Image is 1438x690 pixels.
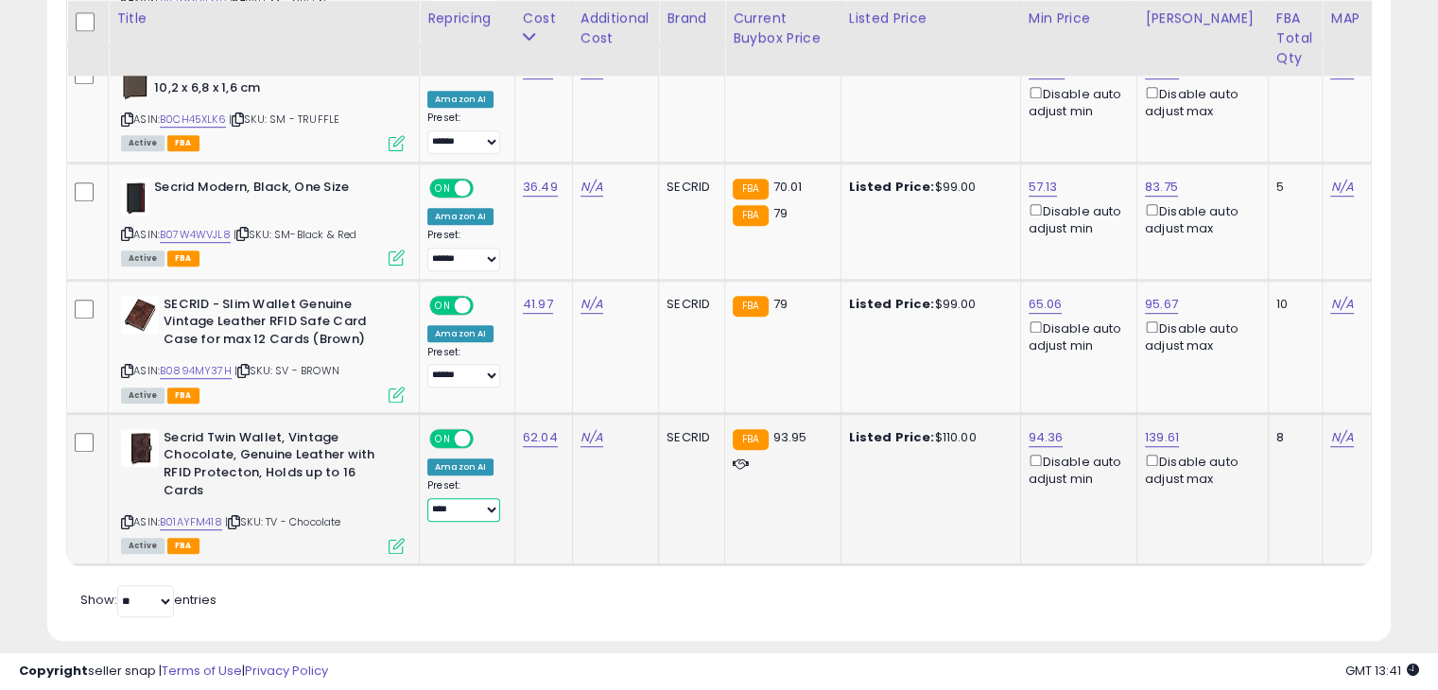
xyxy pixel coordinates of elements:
a: B07W4WVJL8 [160,227,231,243]
div: SECRID [667,429,710,446]
span: 79 [773,295,788,313]
div: Amazon AI [427,325,494,342]
a: 41.97 [523,295,553,314]
div: SECRID [667,296,710,313]
div: ASIN: [121,429,405,552]
a: Terms of Use [162,662,242,680]
div: Current Buybox Price [733,9,832,48]
span: ON [431,180,455,196]
span: ON [431,430,455,446]
div: $99.00 [849,179,1006,196]
div: ASIN: [121,179,405,265]
div: Disable auto adjust max [1145,318,1254,354]
img: 41KaBcpZB9L._SL40_.jpg [121,429,159,467]
a: 139.61 [1145,428,1179,447]
span: ON [431,297,455,313]
a: 83.75 [1145,178,1178,197]
small: FBA [733,205,768,226]
div: ASIN: [121,296,405,401]
span: FBA [167,250,199,267]
div: 8 [1276,429,1308,446]
span: FBA [167,135,199,151]
small: FBA [733,296,768,317]
span: 2025-10-8 13:41 GMT [1345,662,1419,680]
a: 95.67 [1145,295,1178,314]
div: Disable auto adjust min [1029,318,1122,354]
div: Brand [667,9,717,28]
div: $99.00 [849,296,1006,313]
div: Amazon AI [427,458,494,475]
a: N/A [1330,428,1353,447]
a: 65.06 [1029,295,1063,314]
div: Preset: [427,346,500,388]
span: | SKU: SM-Black & Red [234,227,357,242]
div: 5 [1276,179,1308,196]
small: FBA [733,429,768,450]
b: Listed Price: [849,428,935,446]
div: Disable auto adjust min [1029,83,1122,120]
div: Listed Price [849,9,1013,28]
div: seller snap | | [19,663,328,681]
strong: Copyright [19,662,88,680]
div: Additional Cost [580,9,651,48]
a: 36.49 [523,178,558,197]
div: Preset: [427,479,500,522]
a: 57.13 [1029,178,1058,197]
span: FBA [167,388,199,404]
span: All listings currently available for purchase on Amazon [121,538,165,554]
span: All listings currently available for purchase on Amazon [121,388,165,404]
a: N/A [580,295,603,314]
b: Secrid Modern, Black, One Size [154,179,384,201]
div: Disable auto adjust max [1145,200,1254,237]
div: Disable auto adjust min [1029,451,1122,488]
div: [PERSON_NAME] [1145,9,1260,28]
div: Repricing [427,9,507,28]
a: 62.04 [523,428,558,447]
a: N/A [580,428,603,447]
div: $110.00 [849,429,1006,446]
span: | SKU: SV - BROWN [234,363,339,378]
a: Privacy Policy [245,662,328,680]
span: OFF [471,297,501,313]
div: Title [116,9,411,28]
a: N/A [1330,178,1353,197]
div: Amazon AI [427,91,494,108]
a: 94.36 [1029,428,1064,447]
img: 31TC7lOu19L._SL40_.jpg [121,179,149,216]
img: 219RcaoizuL._SL40_.jpg [121,61,149,99]
span: 93.95 [773,428,807,446]
div: Disable auto adjust min [1029,200,1122,237]
span: 79 [773,204,788,222]
a: B0894MY37H [160,363,232,379]
div: Preset: [427,229,500,271]
a: B0CH45XLK6 [160,112,226,128]
div: Cost [523,9,564,28]
div: Preset: [427,112,500,154]
img: 51jD9uiOOLS._SL40_.jpg [121,296,159,334]
div: Disable auto adjust max [1145,451,1254,488]
a: B01AYFM418 [160,514,222,530]
span: All listings currently available for purchase on Amazon [121,135,165,151]
b: Secrid Twin Wallet, Vintage Chocolate, Genuine Leather with RFID Protecton, Holds up to 16 Cards [164,429,393,504]
span: OFF [471,430,501,446]
b: Secrid Women's Classic, Brown, 10,2 x 6,8 x 1,6 cm [154,61,384,101]
div: FBA Total Qty [1276,9,1315,68]
div: Amazon AI [427,208,494,225]
div: Disable auto adjust max [1145,83,1254,120]
div: ASIN: [121,61,405,149]
small: FBA [733,179,768,199]
span: | SKU: SM - TRUFFLE [229,112,339,127]
a: N/A [580,178,603,197]
b: Listed Price: [849,178,935,196]
div: 10 [1276,296,1308,313]
div: Min Price [1029,9,1129,28]
a: N/A [1330,295,1353,314]
span: All listings currently available for purchase on Amazon [121,250,165,267]
div: SECRID [667,179,710,196]
span: FBA [167,538,199,554]
span: Show: entries [80,591,217,609]
b: Listed Price: [849,295,935,313]
span: 70.01 [773,178,803,196]
b: SECRID - Slim Wallet Genuine Vintage Leather RFID Safe Card Case for max 12 Cards (Brown) [164,296,393,354]
span: | SKU: TV - Chocolate [225,514,341,529]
